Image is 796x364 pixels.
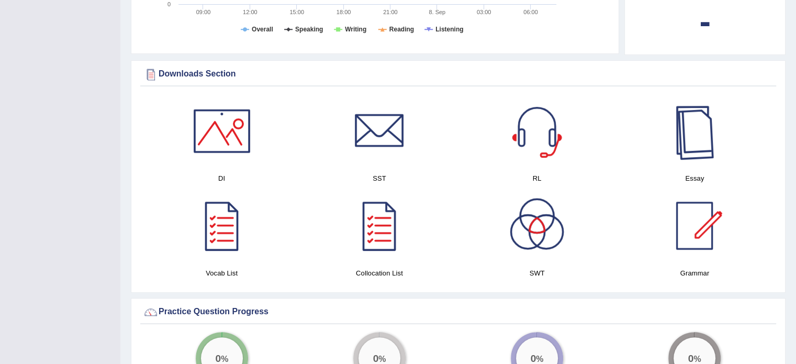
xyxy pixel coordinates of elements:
h4: SWT [464,268,611,279]
h4: RL [464,173,611,184]
tspan: Reading [389,26,414,33]
h4: SST [306,173,453,184]
h4: Vocab List [148,268,295,279]
tspan: Writing [345,26,366,33]
tspan: Speaking [295,26,323,33]
tspan: Listening [435,26,463,33]
h4: Essay [621,173,768,184]
text: 15:00 [289,9,304,15]
h4: DI [148,173,295,184]
text: 0 [167,1,171,7]
big: 0 [215,352,221,364]
text: 12:00 [243,9,257,15]
h4: Collocation List [306,268,453,279]
tspan: 8. Sep [429,9,445,15]
text: 21:00 [383,9,398,15]
tspan: Overall [252,26,273,33]
text: 06:00 [523,9,538,15]
div: Downloads Section [143,67,773,82]
b: - [699,2,711,40]
text: 03:00 [477,9,491,15]
div: Practice Question Progress [143,304,773,320]
big: 0 [688,352,694,364]
big: 0 [373,352,378,364]
text: 09:00 [196,9,211,15]
h4: Grammar [621,268,768,279]
text: 18:00 [337,9,351,15]
big: 0 [531,352,536,364]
